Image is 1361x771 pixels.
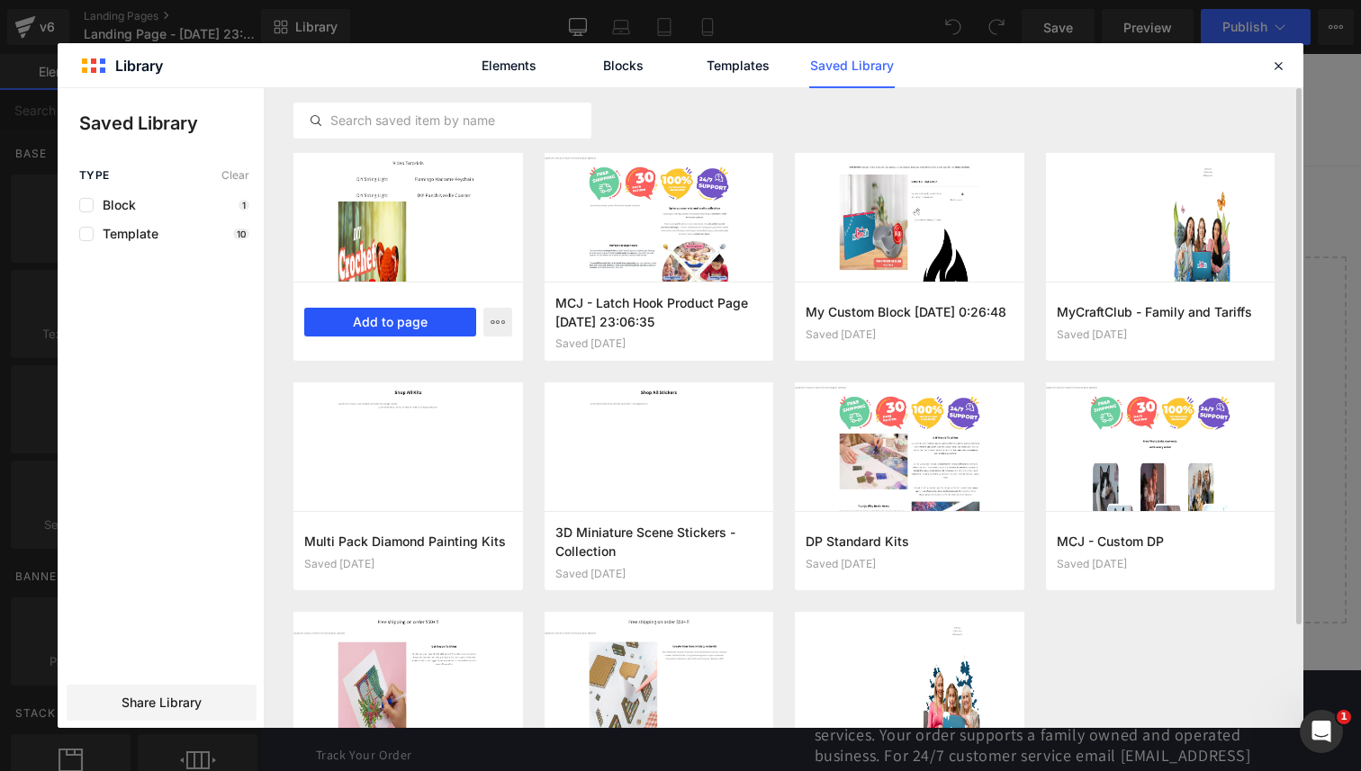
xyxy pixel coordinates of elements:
a: 3D Miniature Scene Stickers [401,18,582,56]
p: Start building your page [43,245,1058,266]
iframe: Intercom live chat [1300,710,1343,753]
a: Custom Diamond Painting [226,18,401,56]
span: Contact Us [181,67,245,83]
span: Manage Your Subscription [266,67,418,83]
h3: DP Standard Kits [806,532,1014,551]
a: Contact Us [170,56,256,94]
a: Diamond Painting Kits [582,18,734,56]
span: Type [79,169,110,182]
h3: MCJ - Custom DP [1057,532,1265,551]
a: Home [170,18,226,56]
a: Track Your Order [56,690,153,717]
h3: MyCraftClub - Family and Tariffs [1057,302,1265,321]
div: Saved [DATE] [1057,328,1265,341]
span: Block [94,198,136,212]
span: 3D Miniature Scene Stickers [411,29,572,45]
span: Share Library [122,694,202,712]
a: Explore Template [470,464,632,500]
span: Clear [221,169,249,182]
div: Saved [DATE] [806,328,1014,341]
a: Manage Your Subscription [256,56,428,94]
a: Blocks [581,43,666,88]
h2: We ship WORLDWIDE with FREE Premium & Tracked shipping services. Your order supports a family own... [554,649,1046,733]
a: Templates [695,43,780,88]
span: Diamond Painting Kits [593,29,723,45]
input: Search saved item by name [294,110,590,131]
a: MCC Video Tutorials [734,18,870,56]
a: MyCraftClub [49,34,152,78]
span: Template [94,227,158,241]
div: Saved [DATE] [304,558,512,570]
h3: MCJ - Latch Hook Product Page [DATE] 23:06:35 [555,293,763,330]
a: Elements [466,43,552,88]
h3: My Custom Block [DATE] 0:26:48 [806,302,1014,321]
span: Custom Diamond Painting [237,29,390,45]
span: 1 [1337,710,1351,724]
h3: Multi Pack Diamond Painting Kits [304,532,512,551]
div: Saved [DATE] [806,558,1014,570]
summary: Search [931,36,970,76]
div: Saved [DATE] [1057,558,1265,570]
img: MyCraftClub [56,40,146,71]
span: Home [181,29,215,45]
p: 10 [233,229,249,239]
button: Add to page [304,308,476,336]
a: Saved Library [809,43,895,88]
p: 1 [239,200,249,211]
h2: MyCraftClub© - World's #1 Club For Passionate Crafters [56,649,547,669]
div: Saved [DATE] [555,568,763,580]
span: MCC Video Tutorials [744,29,860,45]
div: Saved [DATE] [555,337,763,350]
h3: 3D Miniature Scene Stickers - Collection [555,523,763,560]
p: or Drag & Drop elements from left sidebar [43,515,1058,527]
p: Saved Library [79,110,264,137]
